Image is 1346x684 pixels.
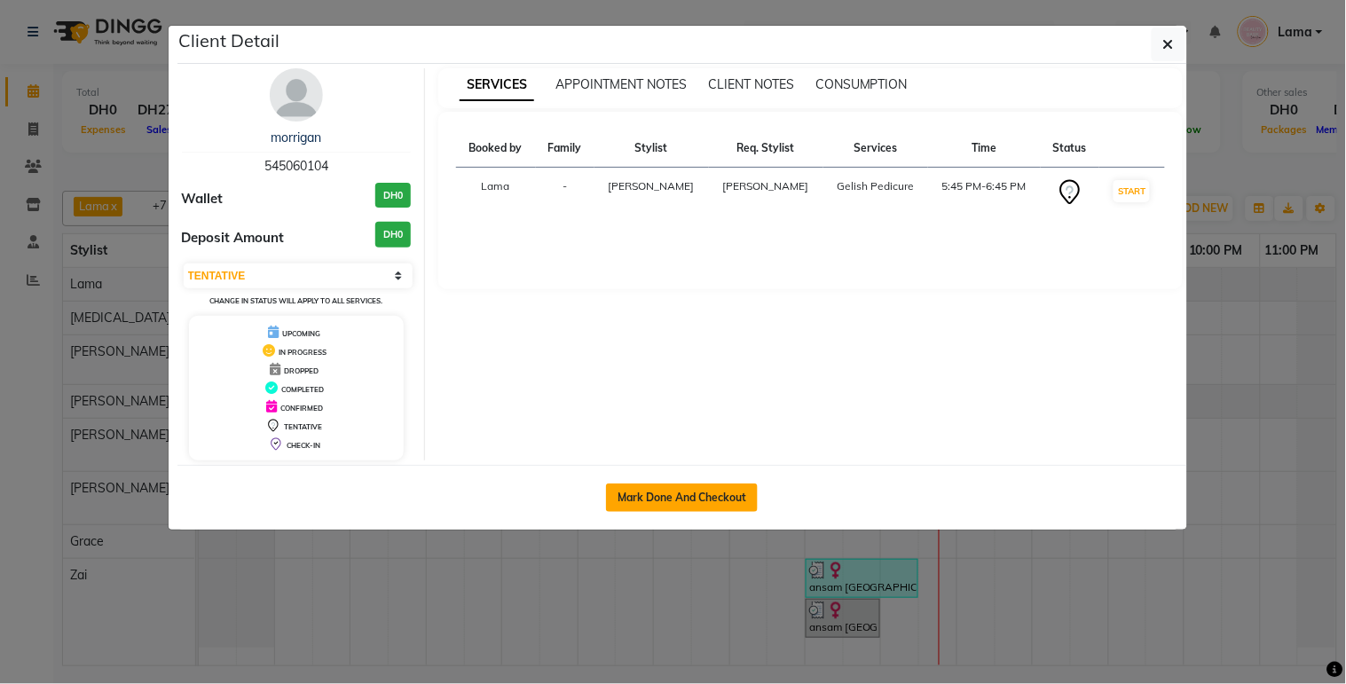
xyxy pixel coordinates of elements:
[271,130,321,145] a: morrigan
[709,130,823,168] th: Req. Stylist
[264,158,328,174] span: 545060104
[823,130,928,168] th: Services
[928,130,1041,168] th: Time
[723,179,809,193] span: [PERSON_NAME]
[287,441,320,450] span: CHECK-IN
[179,28,280,54] h5: Client Detail
[536,130,594,168] th: Family
[555,76,687,92] span: APPOINTMENT NOTES
[456,130,536,168] th: Booked by
[209,296,382,305] small: Change in status will apply to all services.
[284,366,319,375] span: DROPPED
[282,329,320,338] span: UPCOMING
[284,422,322,431] span: TENTATIVE
[280,404,323,413] span: CONFIRMED
[375,222,411,248] h3: DH0
[456,168,536,218] td: Lama
[815,76,908,92] span: CONSUMPTION
[609,179,695,193] span: [PERSON_NAME]
[708,76,794,92] span: CLIENT NOTES
[928,168,1041,218] td: 5:45 PM-6:45 PM
[460,69,534,101] span: SERVICES
[182,228,285,248] span: Deposit Amount
[1041,130,1099,168] th: Status
[279,348,327,357] span: IN PROGRESS
[375,183,411,208] h3: DH0
[182,189,224,209] span: Wallet
[536,168,594,218] td: -
[606,484,758,512] button: Mark Done And Checkout
[834,178,917,194] div: Gelish Pedicure
[1114,180,1150,202] button: START
[270,68,323,122] img: avatar
[594,130,709,168] th: Stylist
[281,385,324,394] span: COMPLETED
